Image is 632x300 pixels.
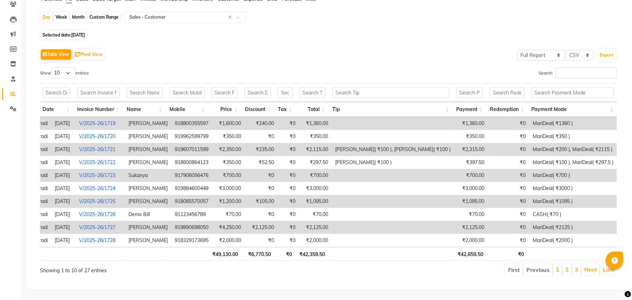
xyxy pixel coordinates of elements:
select: Showentries [51,67,75,78]
td: 918085570057 [171,195,212,208]
td: [DATE] [51,234,75,247]
td: ₹350.00 [212,156,245,169]
td: ₹0 [488,117,529,130]
td: 919890698050 [171,221,212,234]
td: ₹0 [245,208,278,221]
th: Mobile: activate to sort column ascending [166,102,208,117]
td: 918329173695 [171,234,212,247]
td: ₹1,095.00 [454,195,488,208]
td: MariDeal( ₹2125 ) [529,221,617,234]
td: ₹700.00 [212,169,245,182]
td: ₹0 [488,234,529,247]
td: ₹0 [245,234,278,247]
td: 918800355597 [171,117,212,130]
button: Pivot View [73,49,104,60]
td: ₹52.50 [245,156,278,169]
input: Search: [556,67,617,78]
td: ₹700.00 [454,169,488,182]
td: CASH( ₹70 ) [529,208,617,221]
a: V/2025-26/1726 [79,211,115,217]
td: [PERSON_NAME] [125,130,171,143]
td: ₹2,000.00 [454,234,488,247]
th: ₹6,770.50 [241,247,275,261]
td: ₹0 [488,208,529,221]
input: Search Total [299,87,325,98]
td: ₹0 [278,117,299,130]
div: Month [70,12,86,22]
span: Clear all [228,14,234,21]
td: ₹2,115.00 [299,143,332,156]
td: ₹2,125.00 [299,221,332,234]
input: Search Mobile [169,87,205,98]
td: ₹2,000.00 [299,234,332,247]
td: ₹70.00 [454,208,488,221]
td: [PERSON_NAME] [125,221,171,234]
td: [DATE] [51,195,75,208]
a: V/2025-26/1722 [79,159,115,165]
a: V/2025-26/1720 [79,133,115,139]
td: ₹1,200.00 [212,195,245,208]
input: Search Name [127,87,162,98]
td: Demo Bill [125,208,171,221]
td: ₹70.00 [299,208,332,221]
span: Selected date: [41,31,87,39]
td: Sukanya [125,169,171,182]
td: 919884600449 [171,182,212,195]
td: ₹2,350.00 [212,143,245,156]
td: [DATE] [51,221,75,234]
span: [DATE] [71,32,85,38]
a: Last [603,266,614,273]
td: 919962599799 [171,130,212,143]
td: ₹0 [278,130,299,143]
td: [PERSON_NAME] [125,195,171,208]
td: [DATE] [51,143,75,156]
td: MariDeal( ₹700 ) [529,169,617,182]
button: Table View [41,49,71,60]
td: [DATE] [51,169,75,182]
td: ₹1,360.00 [299,117,332,130]
input: Search Payment [456,87,483,98]
th: ₹0 [275,247,296,261]
td: ₹2,125.00 [454,221,488,234]
div: Showing 1 to 10 of 27 entries [40,263,274,274]
th: Tax: activate to sort column ascending [274,102,296,117]
td: ₹240.00 [245,117,278,130]
a: V/2025-26/1719 [79,120,115,126]
td: ₹0 [278,234,299,247]
td: ₹350.00 [454,130,488,143]
th: Tip: activate to sort column ascending [329,102,453,117]
input: Search Invoice Number [77,87,120,98]
a: Next [584,266,597,273]
th: Date: activate to sort column ascending [39,102,74,117]
th: Payment Mode: activate to sort column ascending [528,102,617,117]
td: ₹0 [278,143,299,156]
td: ₹0 [278,169,299,182]
button: Export [597,49,616,61]
th: Redemption: activate to sort column ascending [486,102,528,117]
td: ₹2,000.00 [212,234,245,247]
label: Show entries [40,67,89,78]
input: Search Tip [332,87,449,98]
td: ₹350.00 [212,130,245,143]
td: ₹0 [488,221,529,234]
td: ₹0 [488,195,529,208]
label: Search: [539,67,617,78]
input: Search Discount [245,87,271,98]
a: V/2025-26/1724 [79,185,115,191]
th: Name: activate to sort column ascending [123,102,166,117]
div: Custom Range [88,12,120,22]
th: Discount: activate to sort column ascending [241,102,274,117]
input: Search Date [42,87,70,98]
th: Price: activate to sort column ascending [208,102,241,117]
a: V/2025-26/1728 [79,237,115,243]
td: [PERSON_NAME]( ₹100 ) [332,156,454,169]
td: [PERSON_NAME] [125,143,171,156]
a: 2 [565,266,569,273]
th: ₹42,659.50 [453,247,487,261]
td: ₹1,095.00 [299,195,332,208]
td: [DATE] [51,156,75,169]
td: ₹4,250.00 [212,221,245,234]
td: [PERSON_NAME]( ₹100 ), [PERSON_NAME]( ₹100 ) [332,143,454,156]
td: ₹350.00 [299,130,332,143]
td: ₹397.50 [454,156,488,169]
